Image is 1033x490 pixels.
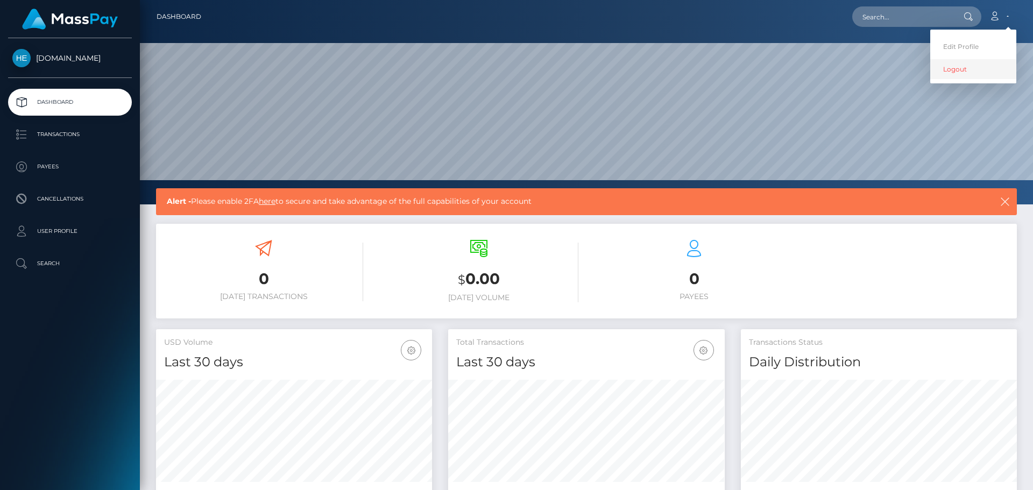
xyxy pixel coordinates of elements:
[8,186,132,212] a: Cancellations
[379,293,578,302] h6: [DATE] Volume
[8,250,132,277] a: Search
[930,37,1016,56] a: Edit Profile
[456,353,716,372] h4: Last 30 days
[167,196,914,207] span: Please enable 2FA to secure and take advantage of the full capabilities of your account
[12,255,128,272] p: Search
[8,218,132,245] a: User Profile
[595,268,794,289] h3: 0
[157,5,201,28] a: Dashboard
[749,337,1009,348] h5: Transactions Status
[595,292,794,301] h6: Payees
[379,268,578,290] h3: 0.00
[12,126,128,143] p: Transactions
[259,196,275,206] a: here
[8,89,132,116] a: Dashboard
[164,292,363,301] h6: [DATE] Transactions
[458,272,465,287] small: $
[12,159,128,175] p: Payees
[852,6,953,27] input: Search...
[164,337,424,348] h5: USD Volume
[930,59,1016,79] a: Logout
[456,337,716,348] h5: Total Transactions
[167,196,191,206] b: Alert -
[12,49,31,67] img: Hellomillions.com
[164,268,363,289] h3: 0
[749,353,1009,372] h4: Daily Distribution
[12,223,128,239] p: User Profile
[8,53,132,63] span: [DOMAIN_NAME]
[12,94,128,110] p: Dashboard
[8,153,132,180] a: Payees
[8,121,132,148] a: Transactions
[12,191,128,207] p: Cancellations
[22,9,118,30] img: MassPay Logo
[164,353,424,372] h4: Last 30 days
